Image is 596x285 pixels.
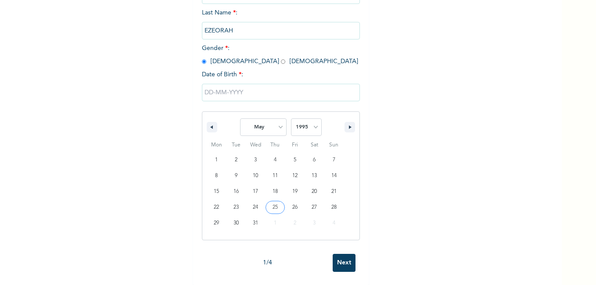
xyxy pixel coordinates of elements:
[233,184,239,199] span: 16
[226,152,246,168] button: 2
[207,215,226,231] button: 29
[202,22,360,39] input: Enter your last name
[214,184,219,199] span: 15
[207,168,226,184] button: 8
[305,138,324,152] span: Sat
[285,199,305,215] button: 26
[214,215,219,231] span: 29
[246,184,266,199] button: 17
[292,184,298,199] span: 19
[331,184,337,199] span: 21
[246,152,266,168] button: 3
[202,70,243,79] span: Date of Birth :
[305,184,324,199] button: 20
[285,138,305,152] span: Fri
[333,152,335,168] span: 7
[333,254,355,272] input: Next
[274,152,276,168] span: 4
[266,199,285,215] button: 25
[312,168,317,184] span: 13
[324,138,344,152] span: Sun
[253,199,258,215] span: 24
[324,199,344,215] button: 28
[324,152,344,168] button: 7
[273,199,278,215] span: 25
[266,152,285,168] button: 4
[202,84,360,101] input: DD-MM-YYYY
[215,152,218,168] span: 1
[207,138,226,152] span: Mon
[207,199,226,215] button: 22
[246,168,266,184] button: 10
[207,152,226,168] button: 1
[246,215,266,231] button: 31
[235,168,237,184] span: 9
[305,199,324,215] button: 27
[266,168,285,184] button: 11
[254,152,257,168] span: 3
[246,199,266,215] button: 24
[233,199,239,215] span: 23
[285,184,305,199] button: 19
[312,199,317,215] span: 27
[202,258,333,267] div: 1 / 4
[331,199,337,215] span: 28
[235,152,237,168] span: 2
[285,152,305,168] button: 5
[226,138,246,152] span: Tue
[226,215,246,231] button: 30
[294,152,296,168] span: 5
[305,152,324,168] button: 6
[331,168,337,184] span: 14
[292,168,298,184] span: 12
[324,184,344,199] button: 21
[253,184,258,199] span: 17
[253,168,258,184] span: 10
[226,199,246,215] button: 23
[226,184,246,199] button: 16
[215,168,218,184] span: 8
[226,168,246,184] button: 9
[273,184,278,199] span: 18
[312,184,317,199] span: 20
[266,184,285,199] button: 18
[207,184,226,199] button: 15
[313,152,316,168] span: 6
[266,138,285,152] span: Thu
[285,168,305,184] button: 12
[324,168,344,184] button: 14
[305,168,324,184] button: 13
[214,199,219,215] span: 22
[202,10,360,34] span: Last Name :
[246,138,266,152] span: Wed
[233,215,239,231] span: 30
[273,168,278,184] span: 11
[292,199,298,215] span: 26
[253,215,258,231] span: 31
[202,45,358,64] span: Gender : [DEMOGRAPHIC_DATA] [DEMOGRAPHIC_DATA]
